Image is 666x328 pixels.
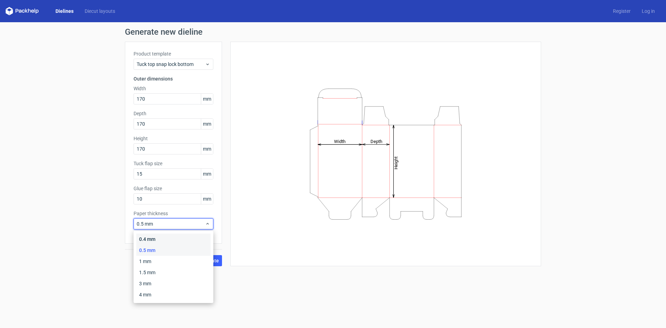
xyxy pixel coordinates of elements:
[134,85,213,92] label: Width
[393,156,399,169] tspan: Height
[201,169,213,179] span: mm
[136,256,211,267] div: 1 mm
[137,220,205,227] span: 0.5 mm
[137,61,205,68] span: Tuck top snap lock bottom
[201,194,213,204] span: mm
[134,160,213,167] label: Tuck flap size
[201,144,213,154] span: mm
[136,289,211,300] div: 4 mm
[636,8,660,15] a: Log in
[79,8,121,15] a: Diecut layouts
[134,110,213,117] label: Depth
[201,119,213,129] span: mm
[50,8,79,15] a: Dielines
[136,267,211,278] div: 1.5 mm
[136,278,211,289] div: 3 mm
[136,234,211,245] div: 0.4 mm
[607,8,636,15] a: Register
[134,135,213,142] label: Height
[134,185,213,192] label: Glue flap size
[334,138,345,144] tspan: Width
[134,210,213,217] label: Paper thickness
[370,138,382,144] tspan: Depth
[136,245,211,256] div: 0.5 mm
[134,50,213,57] label: Product template
[125,28,541,36] h1: Generate new dieline
[134,75,213,82] h3: Outer dimensions
[201,94,213,104] span: mm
